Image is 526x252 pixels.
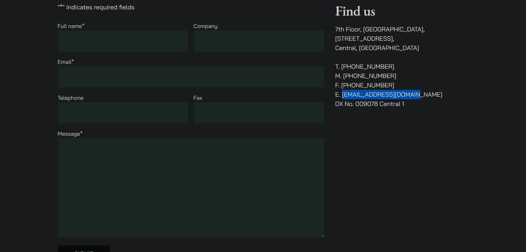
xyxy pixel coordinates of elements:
[58,130,83,137] label: Message
[194,22,218,29] label: Company
[58,22,85,29] label: Full name
[335,62,468,108] p: T. [PHONE_NUMBER] M. [PHONE_NUMBER] F. [PHONE_NUMBER] E. [EMAIL_ADDRESS][DOMAIN_NAME] DX No. 0090...
[335,2,468,19] h2: Find us
[58,2,324,12] p: " " indicates required fields
[58,94,84,101] label: Telephone
[58,58,74,65] label: Email
[194,94,202,101] label: Fax
[335,25,468,52] p: 7th Floor, [GEOGRAPHIC_DATA], [STREET_ADDRESS], Central, [GEOGRAPHIC_DATA]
